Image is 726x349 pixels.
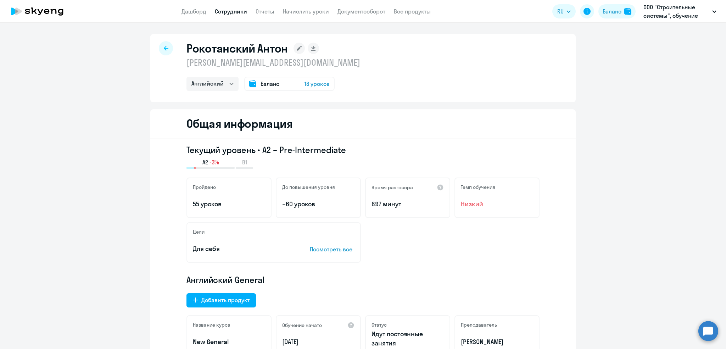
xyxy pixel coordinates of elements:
h5: Преподаватель [461,322,497,328]
p: ~60 уроков [282,200,354,209]
a: Документооборот [337,8,385,15]
a: Начислить уроки [283,8,329,15]
h5: Цели [193,229,205,235]
span: B1 [242,158,247,166]
p: [PERSON_NAME][EMAIL_ADDRESS][DOMAIN_NAME] [186,57,360,68]
div: Добавить продукт [201,296,250,304]
h5: Статус [372,322,387,328]
h1: Рокотанский Антон [186,41,288,55]
a: Все продукты [394,8,431,15]
p: Идут постоянные занятия [372,329,444,348]
h5: Темп обучения [461,184,495,190]
p: Для себя [193,244,288,253]
p: Посмотреть все [310,245,354,253]
span: Баланс [261,80,279,88]
a: Дашборд [181,8,206,15]
p: ООО "Строительные системы", обучение [643,3,709,20]
a: Сотрудники [215,8,247,15]
h3: Текущий уровень • A2 – Pre-Intermediate [186,144,540,156]
p: 897 минут [372,200,444,209]
span: Низкий [461,200,533,209]
span: RU [557,7,564,16]
span: -3% [210,158,219,166]
p: [PERSON_NAME] [461,337,533,347]
span: Английский General [186,274,264,285]
h2: Общая информация [186,116,292,131]
button: RU [552,4,576,18]
p: 55 уроков [193,200,265,209]
img: balance [624,8,631,15]
span: A2 [202,158,208,166]
button: Балансbalance [598,4,636,18]
button: ООО "Строительные системы", обучение [640,3,720,20]
a: Отчеты [256,8,274,15]
h5: До повышения уровня [282,184,335,190]
h5: Обучение начато [282,322,322,328]
button: Добавить продукт [186,293,256,307]
div: Баланс [603,7,621,16]
p: [DATE] [282,337,354,347]
h5: Время разговора [372,184,413,191]
h5: Название курса [193,322,230,328]
span: 18 уроков [305,80,330,88]
p: New General [193,337,265,347]
h5: Пройдено [193,184,216,190]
